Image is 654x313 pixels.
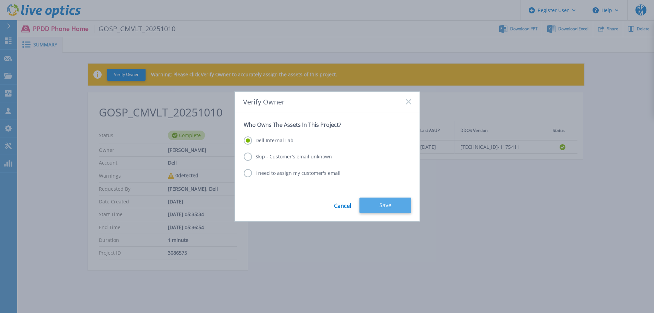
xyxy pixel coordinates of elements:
[334,198,351,213] a: Cancel
[244,153,332,161] label: Skip - Customer's email unknown
[244,136,294,145] label: Dell Internal Lab
[243,98,285,106] span: Verify Owner
[244,121,411,128] p: Who Owns The Assets In This Project?
[244,169,341,177] label: I need to assign my customer's email
[359,198,411,213] button: Save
